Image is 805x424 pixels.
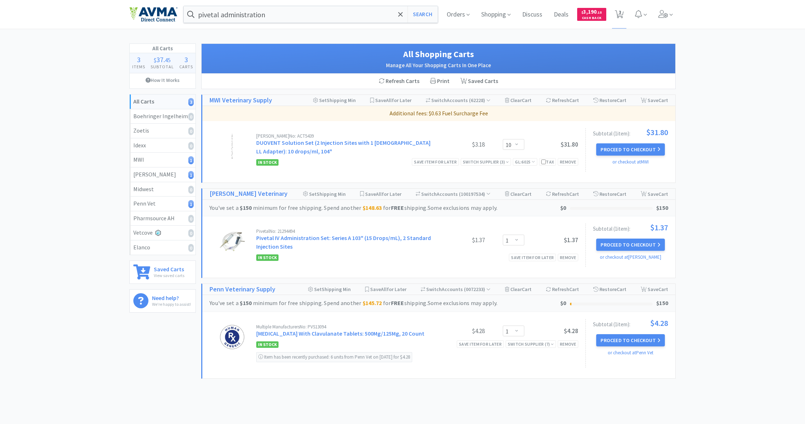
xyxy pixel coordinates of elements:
a: or checkout at [PERSON_NAME] [600,254,661,260]
div: $150 [656,299,668,308]
div: Refresh [546,189,579,199]
strong: All Carts [133,98,154,105]
a: MWI1 [130,153,195,167]
div: Idexx [133,141,192,150]
span: $1.37 [564,236,578,244]
h4: Carts [176,63,195,70]
img: 0a5516ddc8204a7fb96bbc675d9095b5_370394.jpeg [220,229,245,254]
span: Set [309,191,317,197]
span: 3 [137,55,141,64]
a: Pivetal IV Administration Set: Series A 103" (15 Drops/mL), 2 Standard Injection Sites [256,234,431,250]
div: Save [641,189,668,199]
i: 0 [188,186,194,194]
div: $0 [560,203,566,213]
div: Item has been recently purchased: 6 units from Penn Vet on [DATE] for $4.28 [256,352,412,362]
iframe: Intercom live chat [781,400,798,417]
div: Restore [593,189,626,199]
i: 1 [188,171,194,179]
div: Restore [593,284,626,295]
div: Remove [558,340,578,348]
p: We're happy to assist! [152,301,191,308]
a: 3 [612,12,627,19]
input: Search by item, sku, manufacturer, ingredient, size... [184,6,438,23]
i: 0 [188,127,194,135]
i: 0 [188,113,194,121]
h6: Need help? [152,293,191,301]
div: Accounts [421,284,491,295]
span: In Stock [256,341,279,348]
strong: $150 [240,204,252,211]
span: GL: 6025 [515,159,535,165]
span: Cart [569,191,579,197]
div: $0 [560,299,566,308]
img: 06bd02bffad7472790566f9af402cb50_11205.png [228,134,236,159]
div: Refresh [546,95,579,106]
div: Pharmsource AH [133,214,192,223]
a: or checkout at MWI [612,159,649,165]
a: Elanco0 [130,240,195,255]
span: In Stock [256,159,279,166]
div: Subtotal ( 1 item ): [593,319,668,327]
div: Tax [541,158,554,165]
span: 3,190 [581,8,602,15]
span: Cart [658,97,668,103]
h1: All Carts [130,44,195,53]
a: or checkout at Penn Vet [608,350,653,356]
strong: $148.63 [363,204,382,211]
span: $4.28 [650,319,668,327]
a: $3,190.15Cash Back [577,5,606,24]
div: $150 [656,203,668,213]
div: Switch Supplier ( 7 ) [508,341,554,347]
div: Save [641,95,668,106]
div: Refresh Carts [373,74,425,89]
span: All [386,97,392,103]
div: Subtotal ( 1 item ): [593,128,668,136]
strong: FREE [391,299,404,307]
span: Cart [617,286,626,292]
span: $ [154,56,156,64]
span: Cart [569,286,579,292]
span: 3 [184,55,188,64]
i: 3 [188,98,194,106]
button: Proceed to Checkout [596,239,664,251]
span: Cart [522,286,532,292]
div: Save item for later [509,254,556,261]
button: Proceed to Checkout [596,334,664,346]
div: Boehringer Ingelheim [133,112,192,121]
div: Multiple Manufacturers No: PVS13094 [256,324,431,329]
div: MWI [133,155,192,165]
span: ( 100197534 ) [458,191,491,197]
span: Switch [421,191,437,197]
div: Midwest [133,185,192,194]
div: [PERSON_NAME] [133,170,192,179]
div: Shipping Min [308,284,351,295]
h4: Items [130,63,148,70]
strong: $145.72 [363,299,382,307]
span: Set [314,286,322,292]
span: ( 0072233 ) [463,286,491,292]
span: Set [319,97,327,103]
div: Subtotal ( 1 item ): [593,223,668,231]
span: 37 [156,55,164,64]
a: Midwest0 [130,182,195,197]
span: $ [581,10,583,15]
div: Accounts [426,95,491,106]
a: MWI Veterinary Supply [210,95,272,106]
i: 0 [188,215,194,223]
span: Cash Back [581,16,602,21]
div: Shipping Min [303,189,346,199]
i: 0 [188,244,194,252]
span: $31.80 [561,140,578,148]
div: $3.18 [431,140,485,149]
span: Cart [658,286,668,292]
span: $1.37 [650,223,668,231]
div: . [148,56,177,63]
div: Remove [558,158,578,166]
h1: All Shopping Carts [209,47,668,61]
div: Remove [558,254,578,261]
h6: Saved Carts [154,264,184,272]
div: Zoetis [133,126,192,135]
div: You've set a minimum for free shipping. Spend another for shipping. Some exclusions may apply. [210,299,560,308]
div: [PERSON_NAME] No: ACT5439 [256,134,431,138]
